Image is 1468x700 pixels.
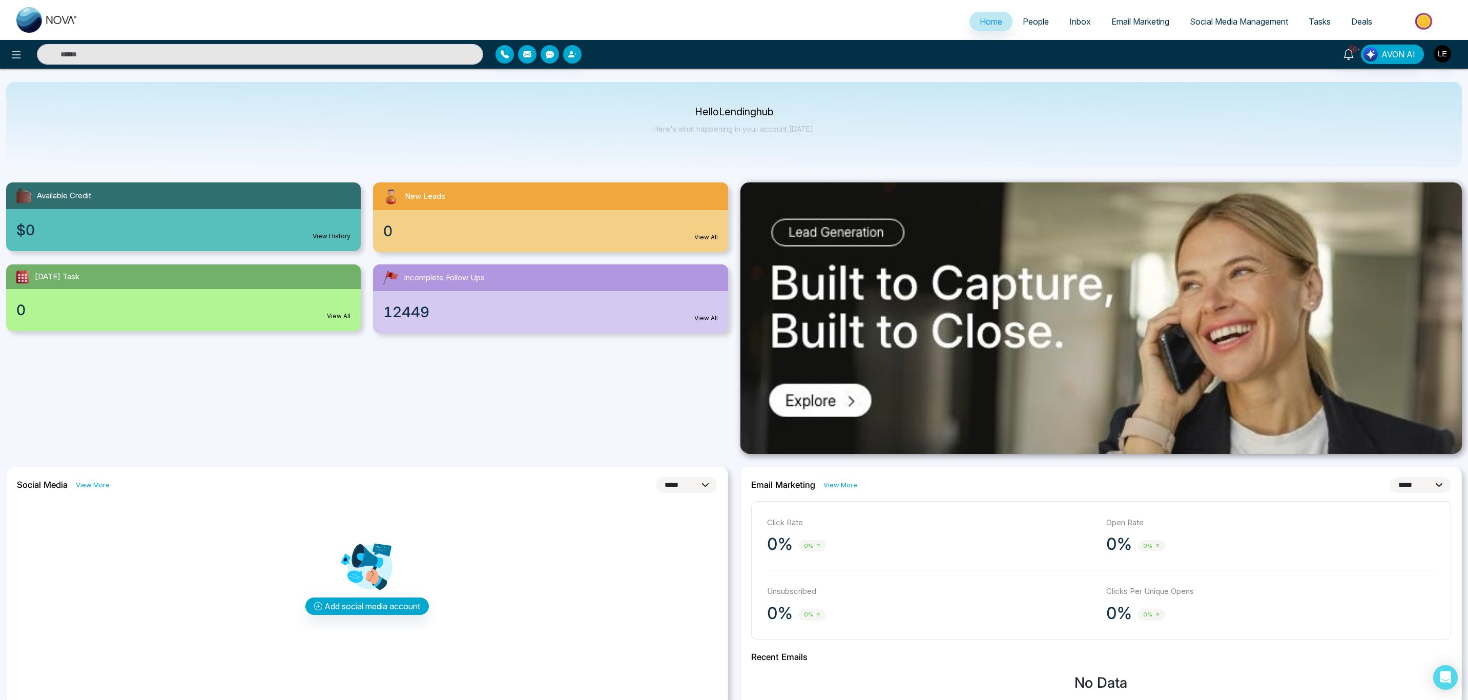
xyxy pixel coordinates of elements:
p: 0% [767,534,793,554]
button: Add social media account [305,598,429,615]
span: 0% [1138,540,1165,552]
a: Tasks [1298,12,1341,31]
img: followUps.svg [381,269,400,287]
p: Hello Lendinghub [653,108,815,116]
img: Lead Flow [1363,47,1378,61]
img: Analytics png [341,541,392,592]
a: View History [313,232,350,241]
a: View All [327,312,350,321]
p: Click Rate [767,517,1096,529]
span: 0% [1138,609,1165,621]
h3: No Data [751,674,1452,692]
a: Home [969,12,1012,31]
span: 0% [799,540,826,552]
img: newLeads.svg [381,187,401,206]
span: Email Marketing [1111,16,1169,27]
h2: Recent Emails [751,652,1452,662]
button: AVON AI [1361,45,1424,64]
a: View More [823,480,857,490]
a: Incomplete Follow Ups12449View All [367,264,734,333]
span: AVON AI [1381,48,1415,60]
span: 0 [16,299,26,321]
a: Email Marketing [1101,12,1180,31]
span: People [1023,16,1049,27]
span: $0 [16,219,35,241]
p: 0% [1106,534,1132,554]
span: New Leads [405,191,445,202]
span: Deals [1351,16,1372,27]
span: [DATE] Task [35,271,79,283]
a: New Leads0View All [367,182,734,252]
a: Deals [1341,12,1382,31]
h2: Email Marketing [751,480,815,490]
span: 0 [383,220,392,242]
img: Nova CRM Logo [16,7,78,33]
span: 12449 [383,301,429,323]
p: Here's what happening in your account [DATE]. [653,125,815,133]
span: Incomplete Follow Ups [404,272,485,284]
img: todayTask.svg [14,269,31,285]
span: Available Credit [37,190,91,202]
span: Social Media Management [1190,16,1288,27]
a: Social Media Management [1180,12,1298,31]
a: Inbox [1059,12,1101,31]
a: People [1012,12,1059,31]
img: User Avatar [1434,45,1451,63]
a: View All [694,314,718,323]
a: View All [694,233,718,242]
span: 0% [799,609,826,621]
a: 10+ [1336,45,1361,63]
h2: Social Media [17,480,68,490]
p: Unsubscribed [767,586,1096,598]
a: View More [76,480,110,490]
p: Clicks Per Unique Opens [1106,586,1435,598]
span: 10+ [1349,45,1358,54]
span: Home [980,16,1002,27]
span: Tasks [1309,16,1331,27]
div: Open Intercom Messenger [1433,665,1458,690]
p: Open Rate [1106,517,1435,529]
span: Inbox [1069,16,1091,27]
p: 0% [1106,603,1132,624]
p: 0% [767,603,793,624]
img: Market-place.gif [1388,10,1462,33]
img: availableCredit.svg [14,187,33,205]
img: . [740,182,1462,454]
